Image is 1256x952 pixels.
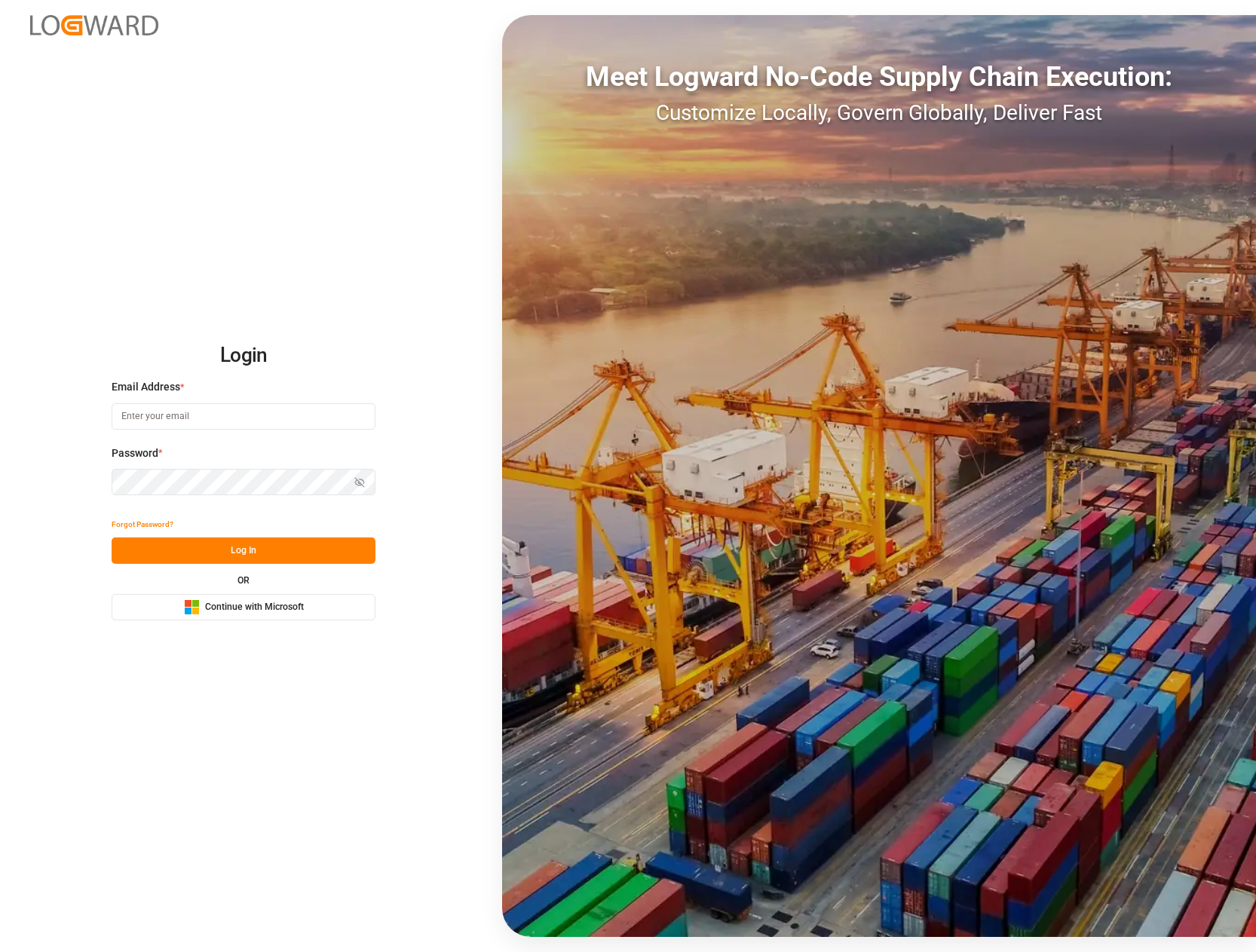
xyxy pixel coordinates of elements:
span: Password [112,445,158,461]
h2: Login [112,332,375,380]
input: Enter your email [112,403,375,430]
button: Log In [112,537,375,564]
span: Continue with Microsoft [205,601,304,614]
span: Email Address [112,379,180,395]
div: Customize Locally, Govern Globally, Deliver Fast [502,97,1256,129]
small: OR [237,576,250,585]
div: Meet Logward No-Code Supply Chain Execution: [502,57,1256,97]
button: Forgot Password? [112,511,173,537]
img: Logward_new_orange.png [30,15,158,35]
button: Continue with Microsoft [112,594,375,620]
